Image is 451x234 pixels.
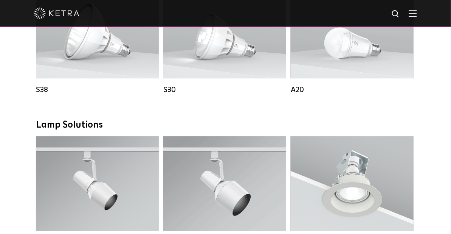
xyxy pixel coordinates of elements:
[291,85,414,94] div: A20
[409,9,417,17] img: Hamburger%20Nav.svg
[37,120,415,131] div: Lamp Solutions
[163,85,286,94] div: S30
[36,85,159,94] div: S38
[391,9,401,19] img: search icon
[34,8,79,19] img: ketra-logo-2019-white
